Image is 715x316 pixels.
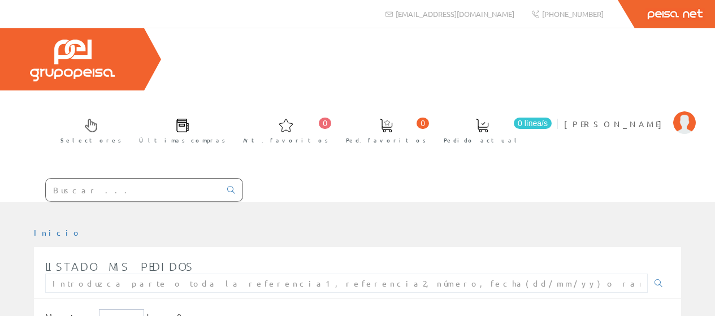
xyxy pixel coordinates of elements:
[49,109,127,150] a: Selectores
[243,135,328,146] span: Art. favoritos
[542,9,604,19] span: [PHONE_NUMBER]
[514,118,552,129] span: 0 línea/s
[46,179,220,201] input: Buscar ...
[45,274,648,293] input: Introduzca parte o toda la referencia1, referencia2, número, fecha(dd/mm/yy) o rango de fechas(dd...
[139,135,226,146] span: Últimas compras
[444,135,521,146] span: Pedido actual
[417,118,429,129] span: 0
[396,9,514,19] span: [EMAIL_ADDRESS][DOMAIN_NAME]
[30,40,115,81] img: Grupo Peisa
[34,227,82,237] a: Inicio
[564,109,696,120] a: [PERSON_NAME]
[128,109,231,150] a: Últimas compras
[319,118,331,129] span: 0
[60,135,122,146] span: Selectores
[45,259,194,273] span: Listado mis pedidos
[346,135,426,146] span: Ped. favoritos
[564,118,668,129] span: [PERSON_NAME]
